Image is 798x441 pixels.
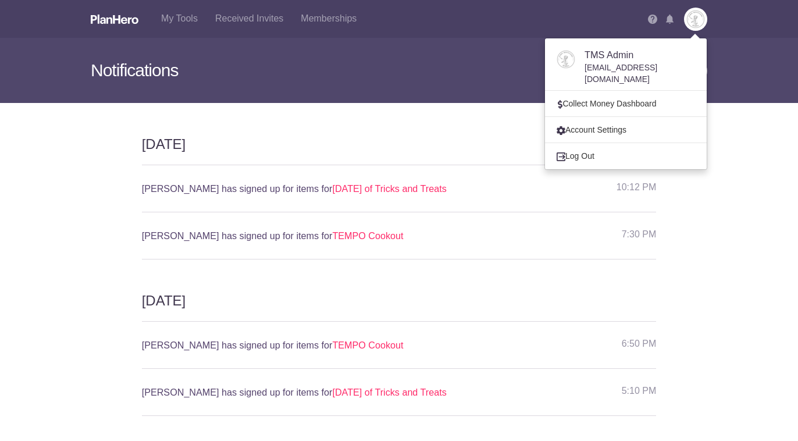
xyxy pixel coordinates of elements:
[332,230,403,241] font: TEMPO Cookout
[666,15,674,24] img: Notifications
[496,386,656,396] h6: 5:10 PM
[558,100,562,109] img: Dollar sign
[142,115,657,259] h2: [DATE]
[332,387,446,397] font: [DATE] of Tricks and Treats
[142,183,479,194] h5: [PERSON_NAME] has signed up for items for
[496,230,656,239] h6: 7:30 PM
[554,48,578,71] img: Logo 14
[91,15,138,24] img: Logo white planhero
[545,148,707,163] a: Log Out
[545,122,707,137] a: Account Settings
[133,380,488,404] a: [PERSON_NAME] has signed up for items for[DATE] of Tricks and Treats
[91,38,390,103] h3: Notifications
[142,271,657,416] h2: [DATE]
[133,224,488,247] a: [PERSON_NAME] has signed up for items forTEMPO Cookout
[496,339,656,348] h6: 6:50 PM
[557,152,565,161] img: Logout
[557,126,565,135] img: Account settings
[585,48,697,62] h4: TMS Admin
[142,339,479,351] h5: [PERSON_NAME] has signed up for items for
[648,15,657,24] img: Help icon
[585,62,697,85] div: [EMAIL_ADDRESS][DOMAIN_NAME]
[142,230,479,241] h5: [PERSON_NAME] has signed up for items for
[684,8,707,31] img: Logo 14
[332,183,446,194] font: [DATE] of Tricks and Treats
[133,333,488,357] a: [PERSON_NAME] has signed up for items forTEMPO Cookout
[496,183,656,192] h6: 10:12 PM
[133,177,488,200] a: [PERSON_NAME] has signed up for items for[DATE] of Tricks and Treats
[142,386,479,398] h5: [PERSON_NAME] has signed up for items for
[332,340,403,350] font: TEMPO Cookout
[545,96,707,111] a: Collect Money Dashboard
